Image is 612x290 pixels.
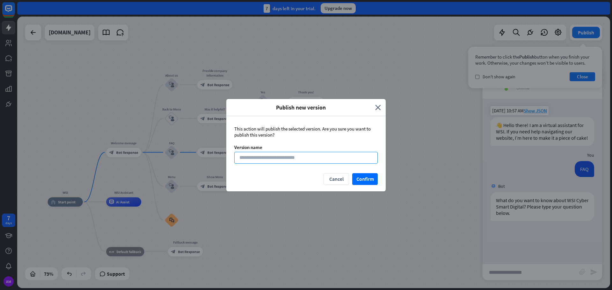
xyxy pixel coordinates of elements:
[234,144,378,150] div: Version name
[234,126,378,138] div: This action will publish the selected version. Are you sure you want to publish this version?
[375,104,381,111] i: close
[231,104,370,111] span: Publish new version
[5,3,24,22] button: Open LiveChat chat widget
[324,173,349,185] button: Cancel
[352,173,378,185] button: Confirm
